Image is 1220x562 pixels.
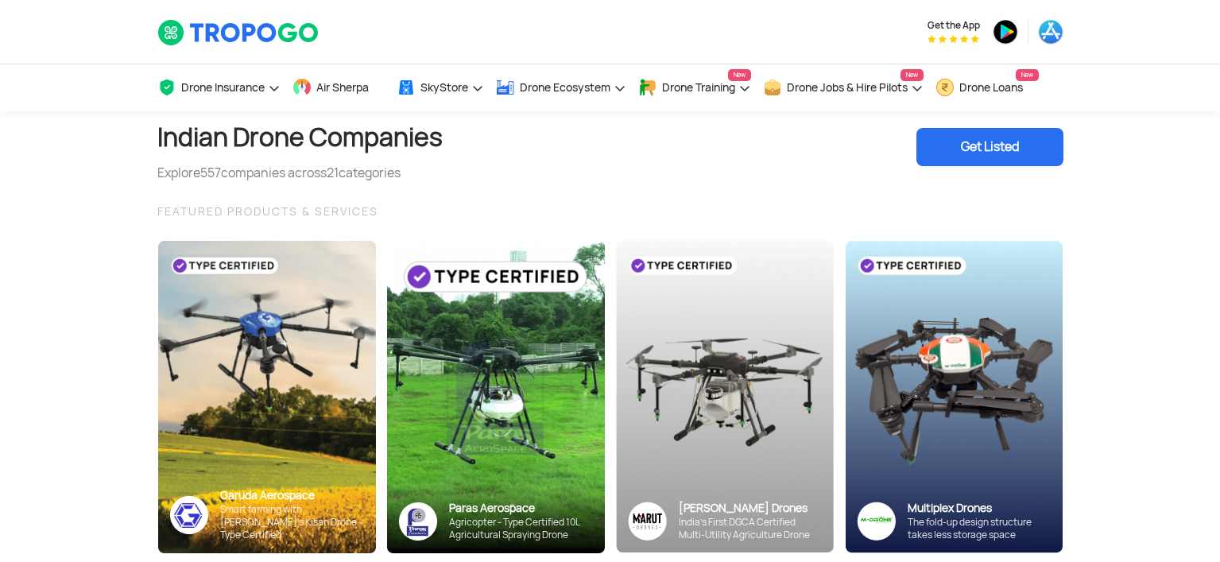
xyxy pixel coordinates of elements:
[420,81,468,94] span: SkyStore
[908,516,1051,541] div: The fold-up design structure takes less storage space
[628,502,667,541] img: Group%2036313.png
[220,488,364,503] div: Garuda Aerospace
[200,165,221,181] span: 557
[638,64,751,111] a: Drone TrainingNew
[959,81,1023,94] span: Drone Loans
[935,64,1039,111] a: Drone LoansNew
[158,241,376,553] img: bg_garuda_sky.png
[449,501,593,516] div: Paras Aerospace
[387,241,605,553] img: paras-card.png
[928,35,979,43] img: App Raking
[900,69,924,81] span: New
[157,164,443,183] div: Explore companies across categories
[845,241,1063,553] img: bg_multiplex_sky.png
[157,111,443,164] h1: Indian Drone Companies
[292,64,385,111] a: Air Sherpa
[157,202,1063,221] div: FEATURED PRODUCTS & SERVICES
[763,64,924,111] a: Drone Jobs & Hire PilotsNew
[496,64,626,111] a: Drone Ecosystem
[399,502,437,541] img: paras-logo-banner.png
[993,19,1018,45] img: ic_playstore.png
[908,501,1051,516] div: Multiplex Drones
[181,81,265,94] span: Drone Insurance
[662,81,735,94] span: Drone Training
[787,81,908,94] span: Drone Jobs & Hire Pilots
[728,69,751,81] span: New
[857,502,896,541] img: ic_multiplex_sky.png
[616,241,834,552] img: bg_marut_sky.png
[327,165,339,181] span: 21
[220,503,364,541] div: Smart farming with [PERSON_NAME]’s Kisan Drone - Type Certified
[316,81,369,94] span: Air Sherpa
[520,81,610,94] span: Drone Ecosystem
[1038,19,1063,45] img: ic_appstore.png
[928,19,980,32] span: Get the App
[397,64,484,111] a: SkyStore
[679,516,822,541] div: India’s First DGCA Certified Multi-Utility Agriculture Drone
[449,516,593,541] div: Agricopter - Type Certified 10L Agricultural Spraying Drone
[157,19,320,46] img: TropoGo Logo
[916,128,1063,166] div: Get Listed
[170,496,208,534] img: ic_garuda_sky.png
[1016,69,1039,81] span: New
[679,501,822,516] div: [PERSON_NAME] Drones
[157,64,281,111] a: Drone Insurance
